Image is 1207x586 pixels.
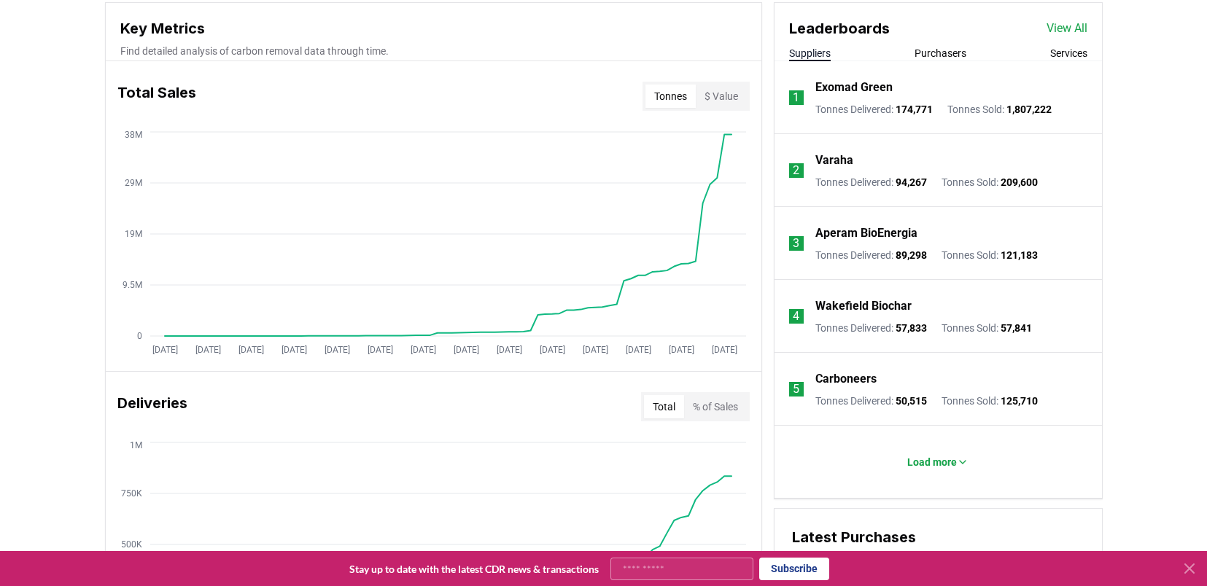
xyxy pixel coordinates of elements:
[130,440,142,450] tspan: 1M
[947,102,1052,117] p: Tonnes Sold :
[789,17,890,39] h3: Leaderboards
[625,345,651,355] tspan: [DATE]
[496,345,521,355] tspan: [DATE]
[137,331,142,341] tspan: 0
[117,392,187,421] h3: Deliveries
[815,224,917,242] a: Aperam BioEnergia
[453,345,478,355] tspan: [DATE]
[1006,103,1052,115] span: 1,807,222
[125,178,142,188] tspan: 29M
[815,370,877,388] a: Carboneers
[684,395,747,418] button: % of Sales
[367,345,392,355] tspan: [DATE]
[793,308,799,325] p: 4
[896,322,927,334] span: 57,833
[238,345,263,355] tspan: [DATE]
[281,345,306,355] tspan: [DATE]
[815,79,893,96] a: Exomad Green
[793,235,799,252] p: 3
[1001,322,1032,334] span: 57,841
[942,248,1038,262] p: Tonnes Sold :
[896,448,980,477] button: Load more
[711,345,737,355] tspan: [DATE]
[815,175,927,190] p: Tonnes Delivered :
[815,248,927,262] p: Tonnes Delivered :
[789,46,831,60] button: Suppliers
[793,162,799,179] p: 2
[668,345,694,355] tspan: [DATE]
[117,82,196,111] h3: Total Sales
[120,17,747,39] h3: Key Metrics
[896,103,933,115] span: 174,771
[121,488,142,499] tspan: 750K
[121,539,142,550] tspan: 500K
[582,345,608,355] tspan: [DATE]
[1050,46,1087,60] button: Services
[324,345,349,355] tspan: [DATE]
[815,297,912,315] a: Wakefield Biochar
[793,89,799,106] p: 1
[120,44,747,58] p: Find detailed analysis of carbon removal data through time.
[125,229,142,239] tspan: 19M
[645,85,696,108] button: Tonnes
[896,249,927,261] span: 89,298
[792,526,1084,548] h3: Latest Purchases
[696,85,747,108] button: $ Value
[539,345,564,355] tspan: [DATE]
[410,345,435,355] tspan: [DATE]
[942,175,1038,190] p: Tonnes Sold :
[1001,176,1038,188] span: 209,600
[123,280,142,290] tspan: 9.5M
[815,321,927,335] p: Tonnes Delivered :
[942,321,1032,335] p: Tonnes Sold :
[896,176,927,188] span: 94,267
[793,380,799,398] p: 5
[1047,20,1087,37] a: View All
[1001,249,1038,261] span: 121,183
[644,395,684,418] button: Total
[915,46,966,60] button: Purchasers
[195,345,220,355] tspan: [DATE]
[125,130,142,140] tspan: 38M
[815,102,933,117] p: Tonnes Delivered :
[907,455,957,469] p: Load more
[1001,395,1038,407] span: 125,710
[815,152,853,169] a: Varaha
[152,345,177,355] tspan: [DATE]
[896,395,927,407] span: 50,515
[942,394,1038,408] p: Tonnes Sold :
[815,394,927,408] p: Tonnes Delivered :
